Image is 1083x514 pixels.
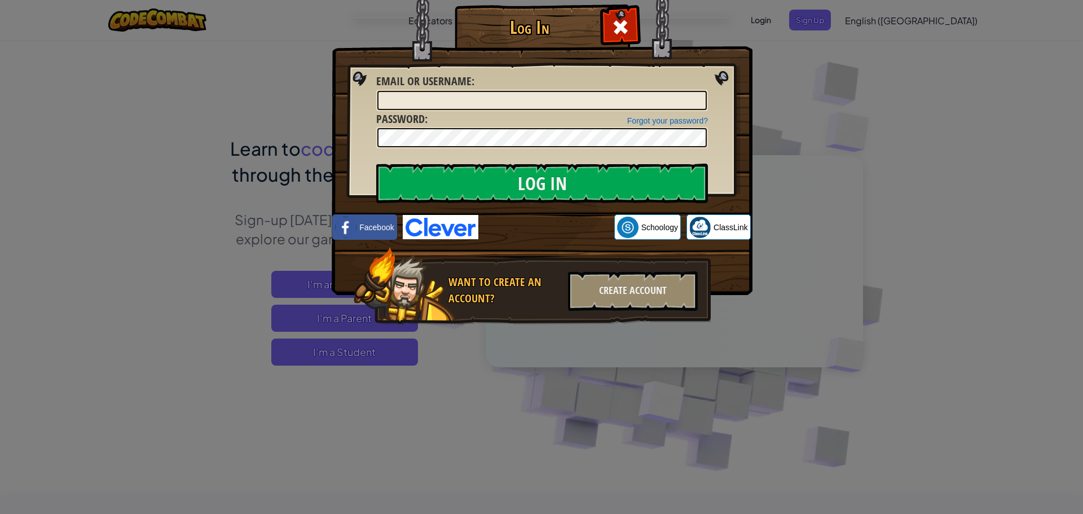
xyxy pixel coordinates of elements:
[403,215,478,239] img: clever-logo-blue.png
[376,111,425,126] span: Password
[568,271,698,311] div: Create Account
[627,116,708,125] a: Forgot your password?
[641,222,678,233] span: Schoology
[376,73,474,90] label: :
[376,73,472,89] span: Email or Username
[376,164,708,203] input: Log In
[359,222,394,233] span: Facebook
[448,274,561,306] div: Want to create an account?
[478,215,614,240] iframe: Sign in with Google Button
[689,217,711,238] img: classlink-logo-small.png
[335,217,356,238] img: facebook_small.png
[376,111,428,128] label: :
[617,217,639,238] img: schoology.png
[714,222,748,233] span: ClassLink
[457,17,601,37] h1: Log In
